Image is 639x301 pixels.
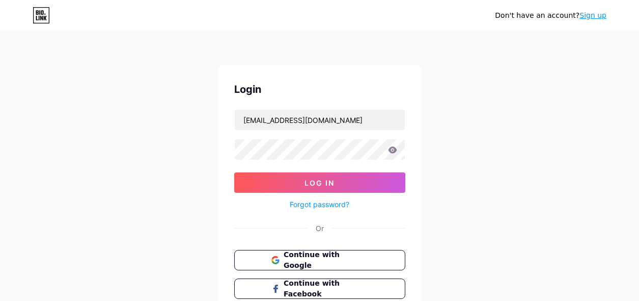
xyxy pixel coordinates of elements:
[579,11,606,19] a: Sign up
[284,278,368,299] span: Continue with Facebook
[234,279,405,299] button: Continue with Facebook
[234,82,405,97] div: Login
[304,179,335,187] span: Log In
[495,10,606,21] div: Don't have an account?
[284,249,368,271] span: Continue with Google
[235,110,405,130] input: Username
[316,223,324,234] div: Or
[234,172,405,193] button: Log In
[290,199,349,210] a: Forgot password?
[234,250,405,270] button: Continue with Google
